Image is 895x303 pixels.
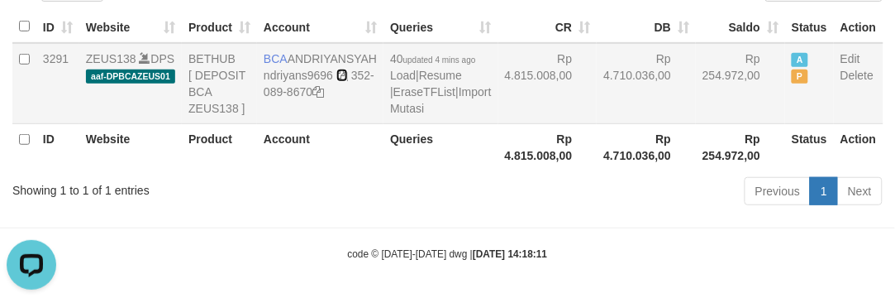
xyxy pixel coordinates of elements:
[696,43,785,124] td: Rp 254.972,00
[473,248,547,260] strong: [DATE] 14:18:11
[257,123,383,171] th: Account
[348,248,548,260] small: code © [DATE]-[DATE] dwg |
[810,177,838,205] a: 1
[696,123,785,171] th: Rp 254.972,00
[79,123,182,171] th: Website
[745,177,811,205] a: Previous
[696,11,785,43] th: Saldo: activate to sort column ascending
[383,123,497,171] th: Queries
[36,123,79,171] th: ID
[403,55,476,65] span: updated 4 mins ago
[498,43,597,124] td: Rp 4.815.008,00
[393,85,455,99] a: EraseTFList
[182,43,257,124] td: BETHUB [ DEPOSIT BCA ZEUS138 ]
[597,11,696,43] th: DB: activate to sort column ascending
[79,43,182,124] td: DPS
[383,11,497,43] th: Queries: activate to sort column ascending
[785,123,834,171] th: Status
[834,123,883,171] th: Action
[79,11,182,43] th: Website: activate to sort column ascending
[837,177,883,205] a: Next
[840,52,860,65] a: Edit
[785,11,834,43] th: Status
[792,70,808,84] span: Paused
[390,52,475,65] span: 40
[390,85,491,115] a: Import Mutasi
[182,11,257,43] th: Product: activate to sort column ascending
[264,69,333,82] a: ndriyans9696
[257,43,383,124] td: ANDRIYANSYAH 352-089-8670
[498,123,597,171] th: Rp 4.815.008,00
[390,52,491,115] span: | | |
[264,52,288,65] span: BCA
[336,69,348,82] a: Copy ndriyans9696 to clipboard
[36,11,79,43] th: ID: activate to sort column ascending
[498,11,597,43] th: CR: activate to sort column ascending
[597,123,696,171] th: Rp 4.710.036,00
[419,69,462,82] a: Resume
[597,43,696,124] td: Rp 4.710.036,00
[182,123,257,171] th: Product
[257,11,383,43] th: Account: activate to sort column ascending
[36,43,79,124] td: 3291
[7,7,56,56] button: Open LiveChat chat widget
[12,176,360,199] div: Showing 1 to 1 of 1 entries
[312,85,324,99] a: Copy 3520898670 to clipboard
[86,70,175,84] span: aaf-DPBCAZEUS01
[840,69,874,82] a: Delete
[86,52,136,65] a: ZEUS138
[792,53,808,67] span: Active
[390,69,416,82] a: Load
[834,11,883,43] th: Action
